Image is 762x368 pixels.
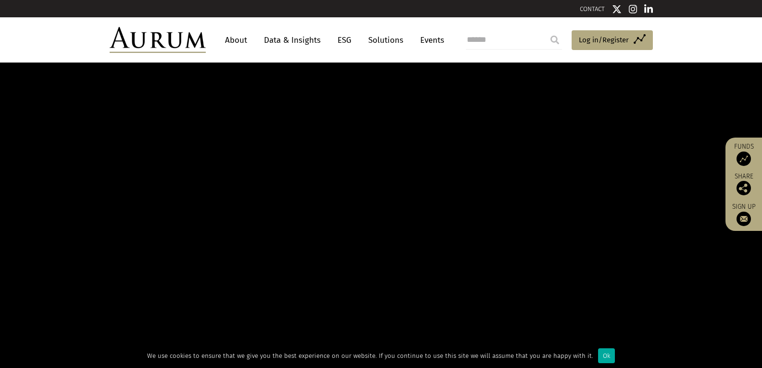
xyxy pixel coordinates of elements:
[579,34,629,46] span: Log in/Register
[259,31,325,49] a: Data & Insights
[730,173,757,195] div: Share
[737,152,751,166] img: Access Funds
[572,30,653,51] a: Log in/Register
[730,203,757,226] a: Sign up
[737,212,751,226] img: Sign up to our newsletter
[737,181,751,195] img: Share this post
[363,31,408,49] a: Solutions
[110,27,206,53] img: Aurum
[629,4,637,14] img: Instagram icon
[415,31,444,49] a: Events
[598,348,615,363] div: Ok
[612,4,622,14] img: Twitter icon
[545,30,564,50] input: Submit
[220,31,252,49] a: About
[730,142,757,166] a: Funds
[644,4,653,14] img: Linkedin icon
[580,5,605,13] a: CONTACT
[333,31,356,49] a: ESG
